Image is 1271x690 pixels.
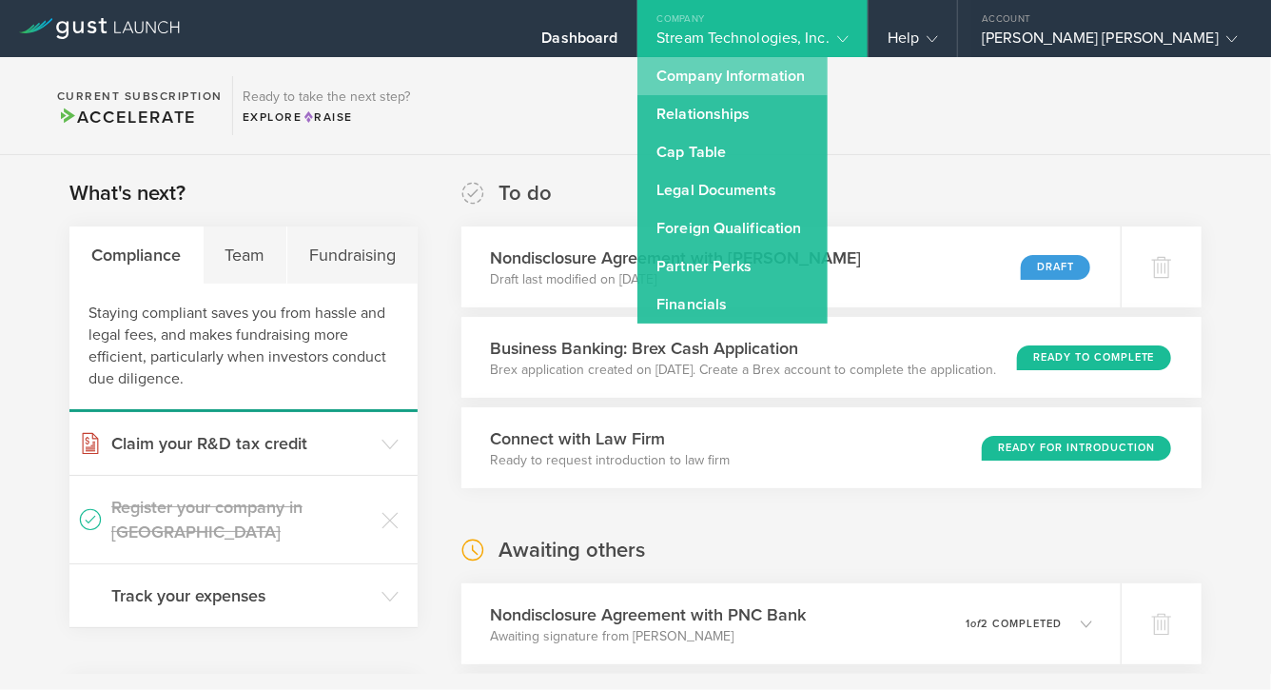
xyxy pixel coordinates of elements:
p: Ready to request introduction to law firm [490,451,730,470]
div: Ready to Complete [1017,345,1171,370]
div: Fundraising [287,227,418,284]
div: Business Banking: Brex Cash ApplicationBrex application created on [DATE]. Create a Brex account ... [461,317,1202,398]
div: Ready to take the next step?ExploreRaise [232,76,420,135]
div: Nondisclosure Agreement with [PERSON_NAME]Draft last modified on [DATE]Draft [461,227,1121,307]
h3: Track your expenses [111,583,372,608]
div: Team [204,227,288,284]
p: Brex application created on [DATE]. Create a Brex account to complete the application. [490,361,996,380]
div: Draft [1021,255,1090,280]
h2: To do [499,180,552,207]
div: Explore [243,108,410,126]
span: Accelerate [57,107,196,128]
div: Dashboard [541,29,617,57]
iframe: Chat Widget [1176,599,1271,690]
div: Stream Technologies, Inc. [656,29,849,57]
p: 1 2 completed [966,619,1062,629]
h3: Connect with Law Firm [490,426,730,451]
em: of [970,618,981,630]
div: Compliance [69,227,204,284]
h2: Current Subscription [57,90,223,102]
div: Help [888,29,938,57]
span: Raise [303,110,353,124]
h3: Nondisclosure Agreement with PNC Bank [490,602,806,627]
h3: Ready to take the next step? [243,90,410,104]
p: Draft last modified on [DATE] [490,270,861,289]
p: Awaiting signature from [PERSON_NAME] [490,627,806,646]
h2: What's next? [69,180,186,207]
div: Staying compliant saves you from hassle and legal fees, and makes fundraising more efficient, par... [69,284,418,412]
div: Connect with Law FirmReady to request introduction to law firmReady for Introduction [461,407,1202,488]
h2: Awaiting others [499,537,645,564]
div: [PERSON_NAME] [PERSON_NAME] [982,29,1238,57]
h3: Nondisclosure Agreement with [PERSON_NAME] [490,246,861,270]
h3: Business Banking: Brex Cash Application [490,336,996,361]
h3: Register your company in [GEOGRAPHIC_DATA] [111,495,372,544]
h3: Claim your R&D tax credit [111,431,372,456]
div: Ready for Introduction [982,436,1171,461]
